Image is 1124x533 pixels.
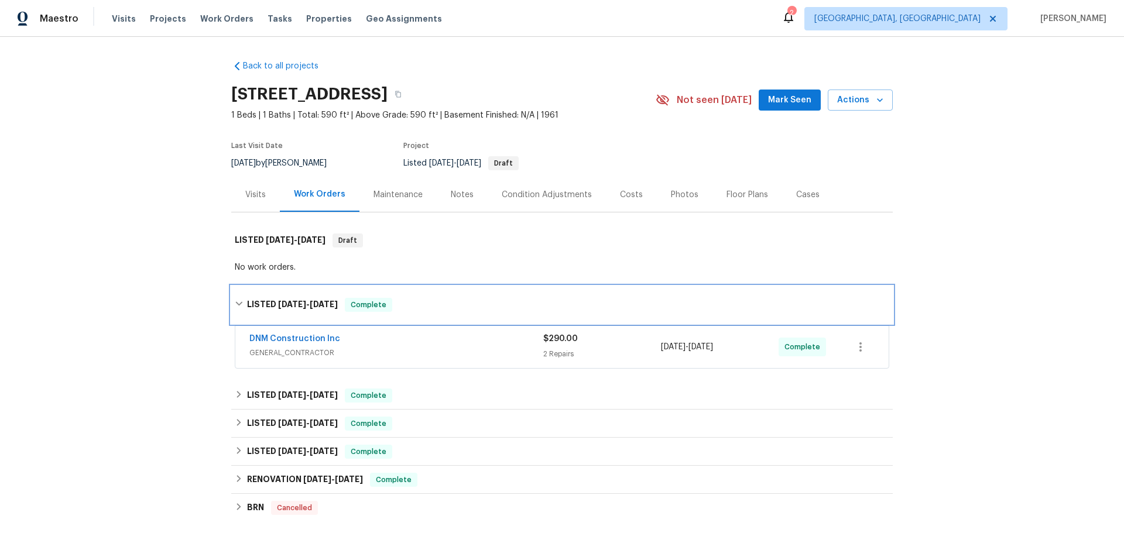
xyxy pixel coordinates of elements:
span: [DATE] [278,419,306,427]
span: - [429,159,481,167]
span: Complete [346,446,391,458]
div: LISTED [DATE]-[DATE]Complete [231,438,893,466]
div: No work orders. [235,262,889,273]
button: Actions [828,90,893,111]
span: Complete [346,418,391,429]
div: Costs [620,189,643,201]
div: by [PERSON_NAME] [231,156,341,170]
h6: LISTED [247,298,338,312]
span: [DATE] [266,236,294,244]
h6: RENOVATION [247,473,363,487]
a: DNM Construction Inc [249,335,340,343]
h6: LISTED [235,233,325,247]
span: Tasks [268,15,292,23]
button: Copy Address [388,84,409,105]
span: Actions [837,93,883,108]
div: Photos [671,189,698,201]
span: Mark Seen [768,93,811,108]
span: [DATE] [303,475,331,483]
span: [DATE] [310,447,338,455]
span: [DATE] [429,159,454,167]
span: Complete [784,341,825,353]
span: [DATE] [310,419,338,427]
span: Visits [112,13,136,25]
span: Properties [306,13,352,25]
span: Complete [371,474,416,486]
div: LISTED [DATE]-[DATE]Complete [231,381,893,410]
div: Maintenance [373,189,423,201]
span: Draft [334,235,362,246]
span: [DATE] [278,300,306,308]
span: $290.00 [543,335,578,343]
div: Visits [245,189,266,201]
span: [DATE] [278,447,306,455]
div: RENOVATION [DATE]-[DATE]Complete [231,466,893,494]
span: - [278,391,338,399]
h2: [STREET_ADDRESS] [231,88,388,100]
div: LISTED [DATE]-[DATE]Complete [231,286,893,324]
span: Not seen [DATE] [677,94,752,106]
div: Condition Adjustments [502,189,592,201]
div: Cases [796,189,820,201]
span: [DATE] [661,343,686,351]
a: Back to all projects [231,60,344,72]
span: Maestro [40,13,78,25]
span: [DATE] [688,343,713,351]
div: 2 [787,7,796,19]
span: GENERAL_CONTRACTOR [249,347,543,359]
span: Complete [346,390,391,401]
button: Mark Seen [759,90,821,111]
div: 2 Repairs [543,348,661,360]
div: Floor Plans [727,189,768,201]
span: Complete [346,299,391,311]
span: [DATE] [278,391,306,399]
span: Last Visit Date [231,142,283,149]
span: - [278,300,338,308]
span: [DATE] [310,300,338,308]
span: [PERSON_NAME] [1036,13,1106,25]
span: 1 Beds | 1 Baths | Total: 590 ft² | Above Grade: 590 ft² | Basement Finished: N/A | 1961 [231,109,656,121]
h6: LISTED [247,445,338,459]
div: LISTED [DATE]-[DATE]Complete [231,410,893,438]
span: - [266,236,325,244]
span: [DATE] [457,159,481,167]
span: [DATE] [310,391,338,399]
span: [DATE] [335,475,363,483]
span: - [303,475,363,483]
span: Listed [403,159,519,167]
span: - [661,341,713,353]
span: - [278,447,338,455]
span: [GEOGRAPHIC_DATA], [GEOGRAPHIC_DATA] [814,13,981,25]
span: - [278,419,338,427]
h6: LISTED [247,417,338,431]
div: LISTED [DATE]-[DATE]Draft [231,222,893,259]
span: [DATE] [297,236,325,244]
span: Project [403,142,429,149]
h6: LISTED [247,388,338,403]
div: Work Orders [294,188,345,200]
span: Draft [489,160,518,167]
h6: BRN [247,501,264,515]
span: [DATE] [231,159,256,167]
div: Notes [451,189,474,201]
span: Geo Assignments [366,13,442,25]
div: BRN Cancelled [231,494,893,522]
span: Work Orders [200,13,253,25]
span: Projects [150,13,186,25]
span: Cancelled [272,502,317,514]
